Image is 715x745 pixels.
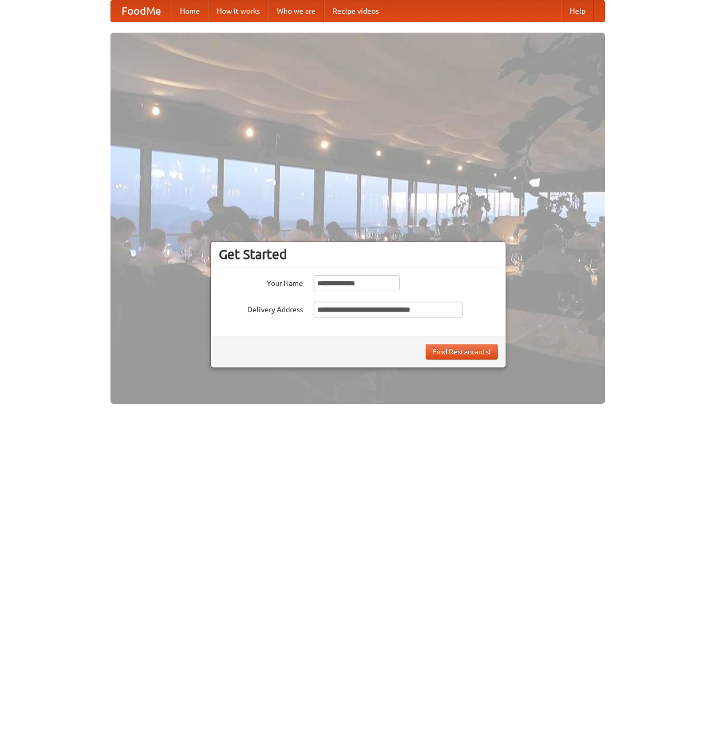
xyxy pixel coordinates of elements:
a: Who we are [268,1,324,22]
a: Home [172,1,208,22]
a: FoodMe [111,1,172,22]
label: Delivery Address [219,302,303,315]
a: Help [561,1,594,22]
label: Your Name [219,275,303,289]
a: Recipe videos [324,1,387,22]
button: Find Restaurants! [426,344,498,360]
a: How it works [208,1,268,22]
h3: Get Started [219,246,498,262]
